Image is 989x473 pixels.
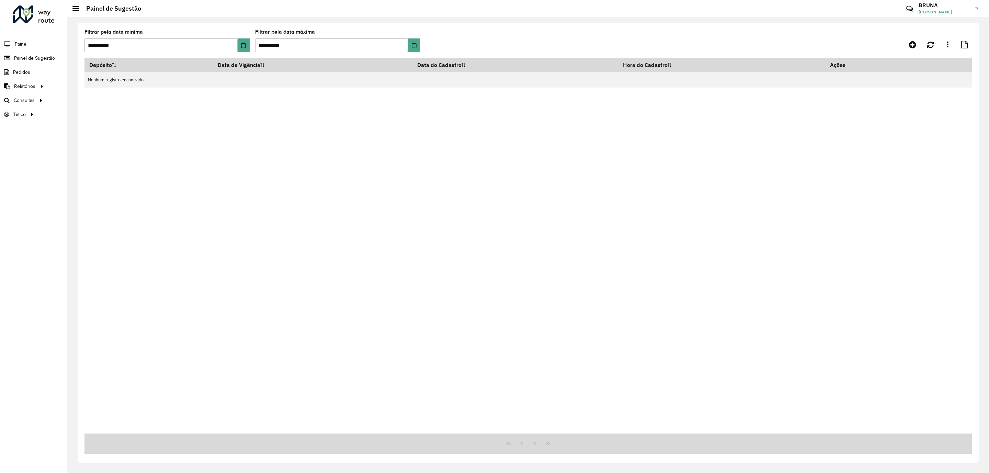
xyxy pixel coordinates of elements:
span: [PERSON_NAME] [919,9,970,15]
h2: Painel de Sugestão [79,5,141,12]
label: Filtrar pela data máxima [255,28,315,36]
th: Ações [825,58,866,72]
a: Contato Rápido [902,1,917,16]
span: Relatórios [14,83,35,90]
button: Choose Date [238,38,250,52]
span: Painel de Sugestão [14,55,55,62]
label: Filtrar pela data mínima [84,28,143,36]
h3: BRUNA [919,2,970,9]
th: Hora do Cadastro [618,58,825,72]
th: Data do Cadastro [413,58,618,72]
span: Tático [13,111,26,118]
th: Data de Vigência [213,58,413,72]
span: Painel [15,41,27,48]
span: Consultas [14,97,35,104]
button: Choose Date [408,38,420,52]
td: Nenhum registro encontrado [84,72,972,88]
th: Depósito [84,58,213,72]
span: Pedidos [13,69,30,76]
